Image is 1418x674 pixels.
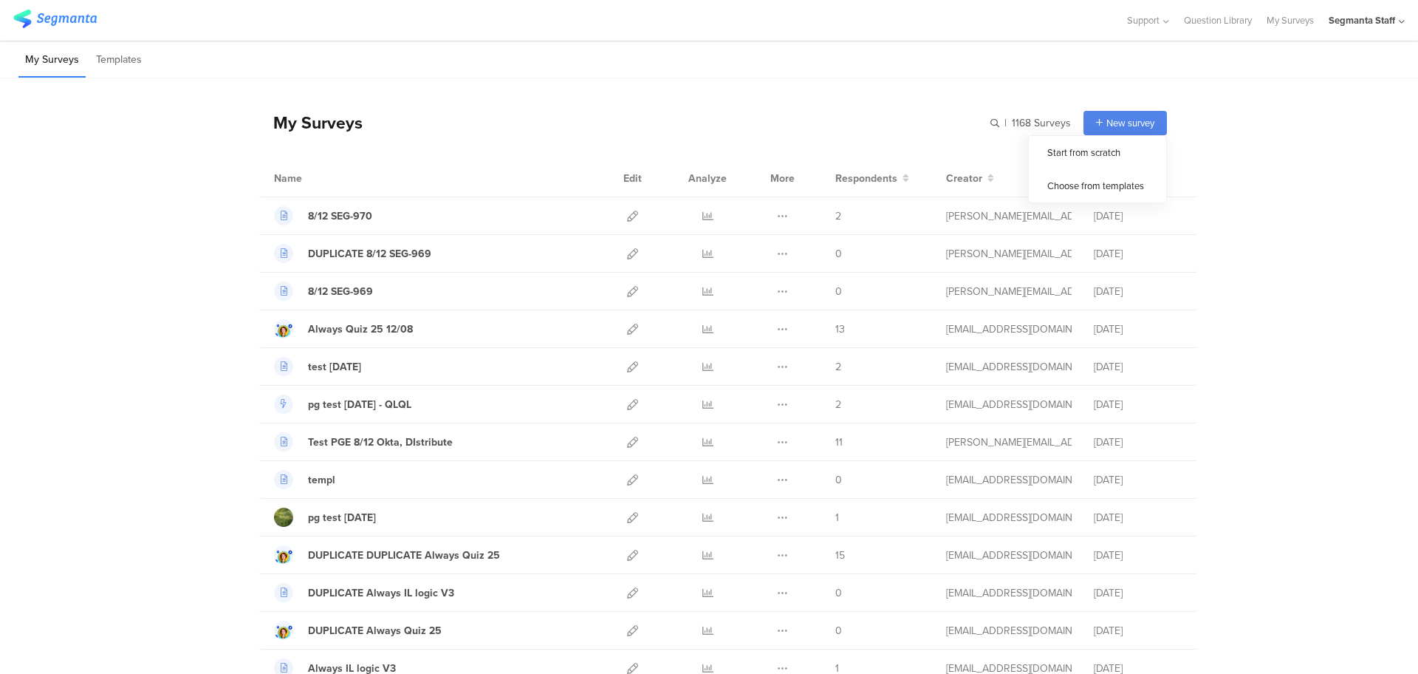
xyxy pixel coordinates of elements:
div: eliran@segmanta.com [946,472,1072,488]
a: 8/12 SEG-970 [274,206,372,225]
span: 15 [835,548,845,563]
img: segmanta logo [13,10,97,28]
span: 2 [835,208,841,224]
div: DUPLICATE Always IL logic V3 [308,585,454,601]
span: 0 [835,585,842,601]
span: 0 [835,472,842,488]
div: Test PGE 8/12 Okta, DIstribute [308,435,453,450]
div: gillat@segmanta.com [946,585,1072,601]
div: [DATE] [1094,510,1182,525]
div: gillat@segmanta.com [946,623,1072,639]
a: pg test [DATE] [274,508,376,527]
div: DUPLICATE DUPLICATE Always Quiz 25 [308,548,500,563]
div: test 08.12.25 [308,359,361,375]
div: Edit [617,160,648,197]
div: pg test 12 aug 25 - QLQL [308,397,411,412]
a: DUPLICATE Always IL logic V3 [274,583,454,602]
div: raymund@segmanta.com [946,208,1072,224]
span: 0 [835,284,842,299]
div: Analyze [685,160,730,197]
div: gillat@segmanta.com [946,321,1072,337]
a: DUPLICATE 8/12 SEG-969 [274,244,431,263]
div: [DATE] [1094,548,1182,563]
span: 2 [835,359,841,375]
div: [DATE] [1094,208,1182,224]
div: [DATE] [1094,359,1182,375]
div: [DATE] [1094,284,1182,299]
span: 11 [835,435,843,450]
li: Templates [89,43,148,78]
div: eliran@segmanta.com [946,397,1072,412]
div: 8/12 SEG-969 [308,284,373,299]
div: [DATE] [1094,246,1182,262]
div: Segmanta Staff [1329,13,1395,27]
span: Creator [946,171,982,186]
button: Respondents [835,171,909,186]
div: [DATE] [1094,397,1182,412]
span: 0 [835,246,842,262]
span: 13 [835,321,845,337]
a: DUPLICATE Always Quiz 25 [274,621,442,640]
div: DUPLICATE 8/12 SEG-969 [308,246,431,262]
a: test [DATE] [274,357,361,376]
div: Start from scratch [1029,136,1166,169]
div: Always Quiz 25 12/08 [308,321,413,337]
div: 8/12 SEG-970 [308,208,372,224]
div: Choose from templates [1029,169,1166,202]
a: 8/12 SEG-969 [274,282,373,301]
a: templ [274,470,335,489]
div: raymund@segmanta.com [946,435,1072,450]
div: raymund@segmanta.com [946,246,1072,262]
div: My Surveys [258,110,363,135]
div: DUPLICATE Always Quiz 25 [308,623,442,639]
span: 0 [835,623,842,639]
div: More [767,160,798,197]
div: Name [274,171,363,186]
span: New survey [1106,116,1154,130]
div: [DATE] [1094,435,1182,450]
div: [DATE] [1094,321,1182,337]
span: Support [1127,13,1160,27]
div: pg test tue 12 aug [308,510,376,525]
a: pg test [DATE] - QLQL [274,395,411,414]
span: 1 [835,510,839,525]
li: My Surveys [18,43,86,78]
a: DUPLICATE DUPLICATE Always Quiz 25 [274,545,500,565]
div: [DATE] [1094,472,1182,488]
div: eliran@segmanta.com [946,510,1072,525]
div: [DATE] [1094,623,1182,639]
div: channelle@segmanta.com [946,359,1072,375]
div: gillat@segmanta.com [946,548,1072,563]
div: [DATE] [1094,585,1182,601]
span: Respondents [835,171,897,186]
button: Creator [946,171,994,186]
a: Always Quiz 25 12/08 [274,319,413,338]
div: templ [308,472,335,488]
span: | [1002,115,1009,131]
span: 1168 Surveys [1012,115,1071,131]
a: Test PGE 8/12 Okta, DIstribute [274,432,453,452]
div: raymund@segmanta.com [946,284,1072,299]
span: 2 [835,397,841,412]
